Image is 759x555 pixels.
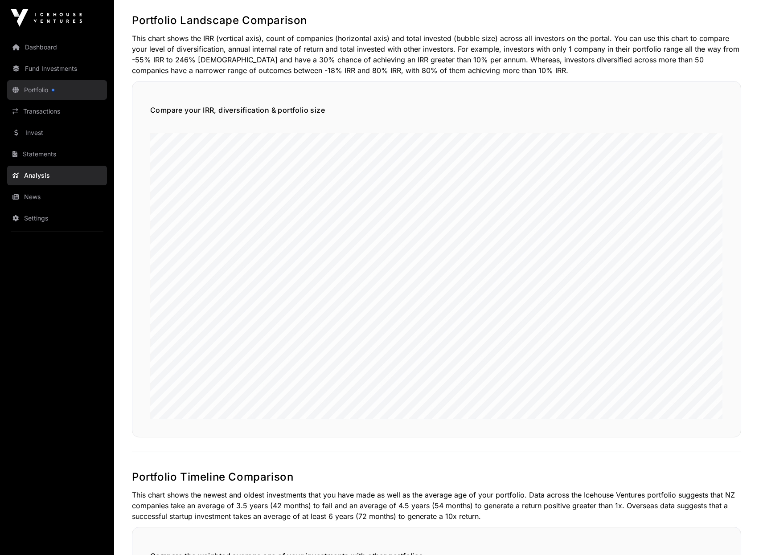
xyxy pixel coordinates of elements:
iframe: Chat Widget [714,512,759,555]
a: Statements [7,144,107,164]
a: Fund Investments [7,59,107,78]
a: Settings [7,208,107,228]
h5: Compare your IRR, diversification & portfolio size [150,105,723,115]
a: Dashboard [7,37,107,57]
a: Analysis [7,166,107,185]
a: Portfolio [7,80,107,100]
a: Invest [7,123,107,143]
h2: Portfolio Landscape Comparison [132,13,741,28]
p: This chart shows the IRR (vertical axis), count of companies (horizontal axis) and total invested... [132,33,741,76]
p: This chart shows the newest and oldest investments that you have made as well as the average age ... [132,490,741,522]
img: Icehouse Ventures Logo [11,9,82,27]
a: News [7,187,107,207]
a: Transactions [7,102,107,121]
h2: Portfolio Timeline Comparison [132,470,741,484]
